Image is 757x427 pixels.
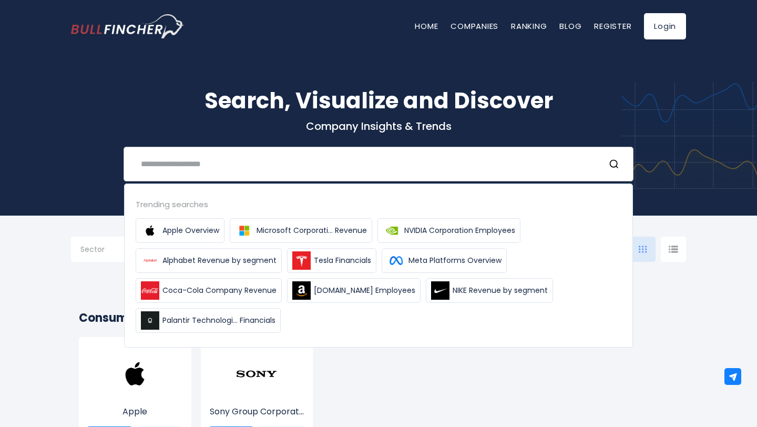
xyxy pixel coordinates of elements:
[559,21,581,32] a: Blog
[639,246,647,253] img: icon-comp-grid.svg
[136,198,621,210] div: Trending searches
[71,84,686,117] h1: Search, Visualize and Discover
[404,225,515,236] span: NVIDIA Corporation Employees
[453,285,548,296] span: NIKE Revenue by segment
[230,218,372,243] a: Microsoft Corporati... Revenue
[136,308,281,333] a: Palantir Technologi... Financials
[87,405,183,418] p: Apple
[162,225,219,236] span: Apple Overview
[209,372,305,418] a: Sony Group Corporat...
[511,21,547,32] a: Ranking
[314,285,415,296] span: [DOMAIN_NAME] Employees
[287,248,376,273] a: Tesla Financials
[609,157,622,171] button: Search
[377,218,520,243] a: NVIDIA Corporation Employees
[669,246,678,253] img: icon-comp-list-view.svg
[71,14,185,38] img: Bullfincher logo
[451,21,498,32] a: Companies
[287,278,421,303] a: [DOMAIN_NAME] Employees
[80,241,148,260] input: Selection
[408,255,502,266] span: Meta Platforms Overview
[209,405,305,418] p: Sony Group Corporation
[162,315,275,326] span: Palantir Technologi... Financials
[382,248,507,273] a: Meta Platforms Overview
[415,21,438,32] a: Home
[136,278,282,303] a: Coca-Cola Company Revenue
[71,14,184,38] a: Go to homepage
[79,309,678,327] h2: Consumer Electronics
[257,225,367,236] span: Microsoft Corporati... Revenue
[314,255,371,266] span: Tesla Financials
[236,353,278,395] img: SONY.png
[71,119,686,133] p: Company Insights & Trends
[162,285,277,296] span: Coca-Cola Company Revenue
[87,372,183,418] a: Apple
[162,255,277,266] span: Alphabet Revenue by segment
[80,245,105,254] span: Sector
[114,353,156,395] img: AAPL.png
[594,21,631,32] a: Register
[136,218,224,243] a: Apple Overview
[136,248,282,273] a: Alphabet Revenue by segment
[426,278,553,303] a: NIKE Revenue by segment
[644,13,686,39] a: Login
